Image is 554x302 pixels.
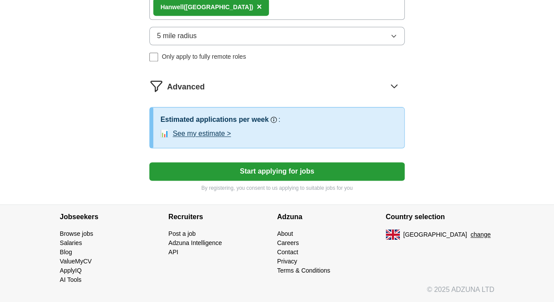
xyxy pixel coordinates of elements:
a: AI Tools [60,276,82,283]
span: 5 mile radius [157,31,197,41]
img: UK flag [386,229,400,240]
h3: : [279,114,280,125]
a: Salaries [60,239,82,246]
p: By registering, you consent to us applying to suitable jobs for you [149,184,404,192]
div: ll [160,3,253,12]
strong: Hanwe [160,4,180,11]
a: Terms & Conditions [277,267,330,274]
button: change [470,230,490,239]
a: Privacy [277,258,297,265]
span: ([GEOGRAPHIC_DATA]) [183,4,253,11]
h4: Country selection [386,205,494,229]
span: Advanced [167,81,205,93]
a: Contact [277,249,298,256]
a: ValueMyCV [60,258,92,265]
button: Start applying for jobs [149,162,404,181]
a: Post a job [169,230,196,237]
img: filter [149,79,163,93]
a: ApplyIQ [60,267,82,274]
a: Careers [277,239,299,246]
div: © 2025 ADZUNA LTD [53,284,501,302]
a: About [277,230,293,237]
input: Only apply to fully remote roles [149,53,158,61]
button: See my estimate > [173,128,231,139]
button: × [257,0,262,14]
button: 5 mile radius [149,27,404,45]
a: Adzuna Intelligence [169,239,222,246]
span: 📊 [160,128,169,139]
span: [GEOGRAPHIC_DATA] [403,230,467,239]
span: × [257,2,262,11]
a: Blog [60,249,72,256]
span: Only apply to fully remote roles [162,52,246,61]
h3: Estimated applications per week [160,114,268,125]
a: Browse jobs [60,230,93,237]
a: API [169,249,179,256]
